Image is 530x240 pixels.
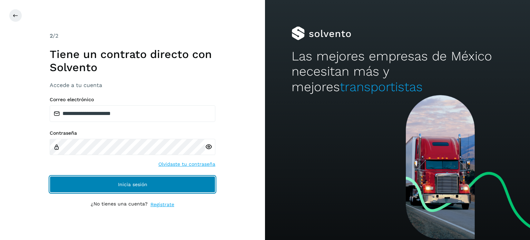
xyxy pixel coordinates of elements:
span: Inicia sesión [118,182,147,187]
label: Correo electrónico [50,97,215,103]
h2: Las mejores empresas de México necesitan más y mejores [292,49,503,95]
p: ¿No tienes una cuenta? [91,201,148,208]
span: transportistas [340,79,423,94]
div: /2 [50,32,215,40]
button: Inicia sesión [50,176,215,193]
span: 2 [50,32,53,39]
a: Olvidaste tu contraseña [158,161,215,168]
a: Regístrate [150,201,174,208]
label: Contraseña [50,130,215,136]
h3: Accede a tu cuenta [50,82,215,88]
h1: Tiene un contrato directo con Solvento [50,48,215,74]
